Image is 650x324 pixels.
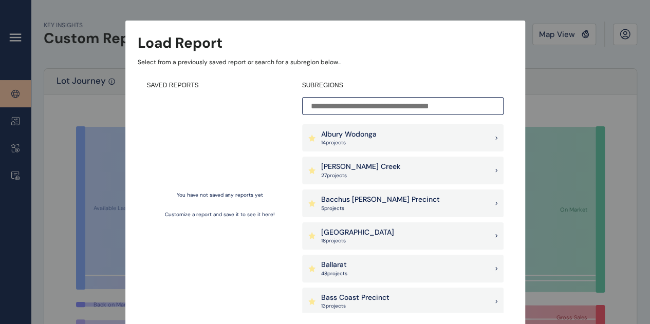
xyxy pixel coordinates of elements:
p: You have not saved any reports yet [177,192,263,199]
h3: Load Report [138,33,222,53]
p: 27 project s [321,172,400,179]
p: Bass Coast Precinct [321,293,389,303]
h4: SUBREGIONS [302,81,504,90]
p: 18 project s [321,237,394,244]
h4: SAVED REPORTS [147,81,293,90]
p: 13 project s [321,302,389,310]
p: 48 project s [321,270,347,277]
p: 5 project s [321,205,440,212]
p: Albury Wodonga [321,129,377,140]
p: 14 project s [321,139,377,146]
p: [GEOGRAPHIC_DATA] [321,227,394,238]
p: Ballarat [321,260,347,270]
p: Select from a previously saved report or search for a subregion below... [138,58,513,67]
p: [PERSON_NAME] Creek [321,162,400,172]
p: Bacchus [PERSON_NAME] Precinct [321,195,440,205]
p: Customize a report and save it to see it here! [165,211,275,218]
